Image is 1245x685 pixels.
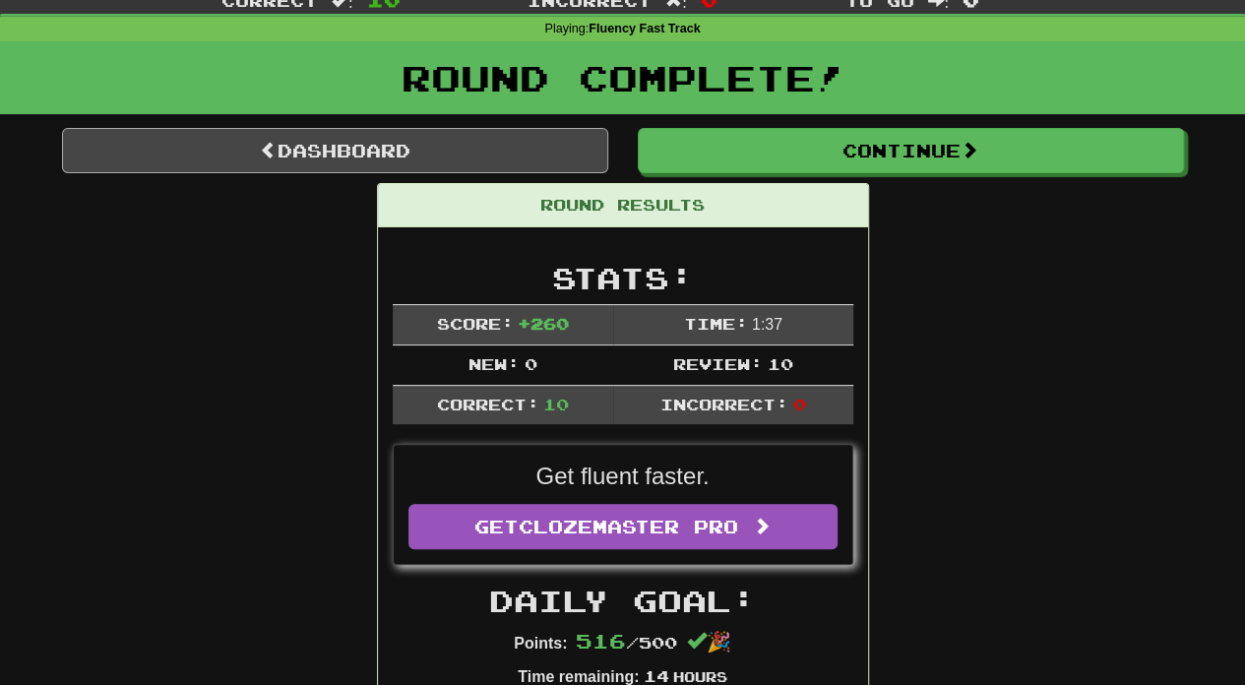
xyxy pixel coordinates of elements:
[643,666,668,685] span: 14
[514,635,567,652] strong: Points:
[767,354,792,373] span: 10
[660,395,788,413] span: Incorrect:
[683,314,747,333] span: Time:
[792,395,805,413] span: 0
[576,629,626,653] span: 516
[638,128,1184,173] button: Continue
[408,504,838,549] a: GetClozemaster Pro
[673,354,763,373] span: Review:
[518,314,569,333] span: + 260
[393,585,853,617] h2: Daily Goal:
[576,633,677,652] span: / 500
[7,58,1238,97] h1: Round Complete!
[752,316,782,333] span: 1 : 37
[524,354,536,373] span: 0
[436,314,513,333] span: Score:
[673,668,727,685] small: Hours
[543,395,569,413] span: 10
[589,22,700,35] strong: Fluency Fast Track
[408,460,838,493] p: Get fluent faster.
[687,631,731,653] span: 🎉
[519,516,738,537] span: Clozemaster Pro
[518,668,639,685] strong: Time remaining:
[378,184,868,227] div: Round Results
[468,354,520,373] span: New:
[62,128,608,173] a: Dashboard
[393,262,853,294] h2: Stats:
[436,395,538,413] span: Correct:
